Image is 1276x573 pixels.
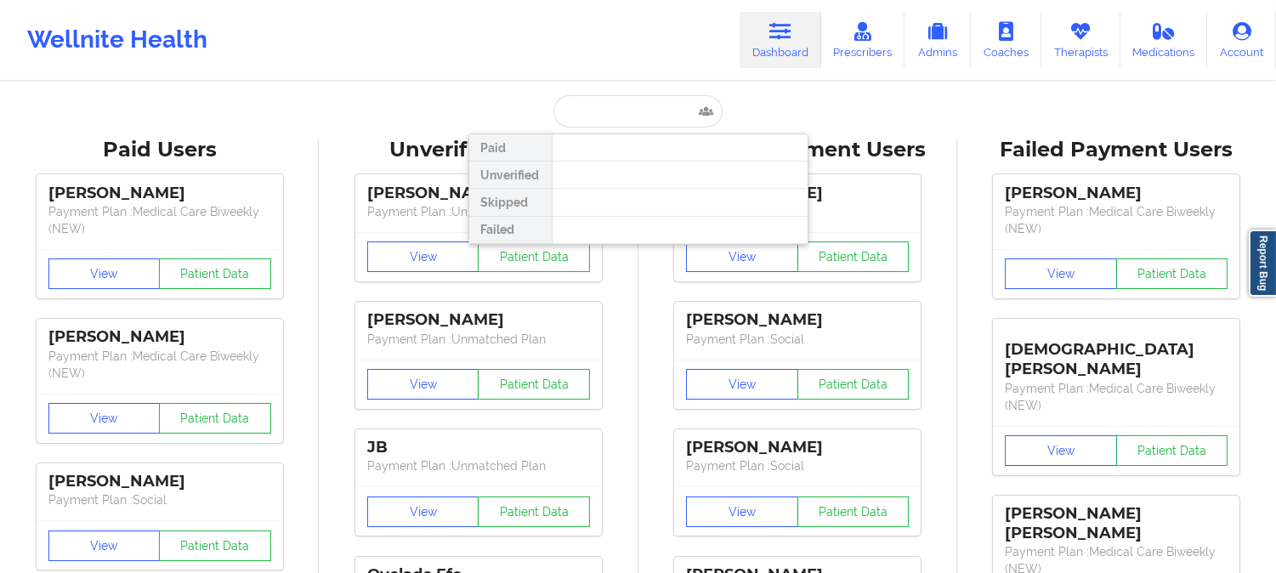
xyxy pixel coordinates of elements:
[159,530,271,561] button: Patient Data
[478,241,590,272] button: Patient Data
[1116,435,1228,466] button: Patient Data
[1005,435,1117,466] button: View
[1005,504,1228,543] div: [PERSON_NAME] [PERSON_NAME]
[797,369,910,400] button: Patient Data
[367,369,479,400] button: View
[48,348,271,382] p: Payment Plan : Medical Care Biweekly (NEW)
[1116,258,1228,289] button: Patient Data
[1005,203,1228,237] p: Payment Plan : Medical Care Biweekly (NEW)
[12,137,307,163] div: Paid Users
[1249,230,1276,297] a: Report Bug
[686,331,909,348] p: Payment Plan : Social
[1005,327,1228,379] div: [DEMOGRAPHIC_DATA][PERSON_NAME]
[367,310,590,330] div: [PERSON_NAME]
[797,496,910,527] button: Patient Data
[1207,12,1276,68] a: Account
[1005,258,1117,289] button: View
[740,12,821,68] a: Dashboard
[1120,12,1208,68] a: Medications
[48,203,271,237] p: Payment Plan : Medical Care Biweekly (NEW)
[48,472,271,491] div: [PERSON_NAME]
[686,310,909,330] div: [PERSON_NAME]
[686,457,909,474] p: Payment Plan : Social
[1005,184,1228,203] div: [PERSON_NAME]
[686,369,798,400] button: View
[478,369,590,400] button: Patient Data
[367,331,590,348] p: Payment Plan : Unmatched Plan
[159,403,271,434] button: Patient Data
[969,137,1264,163] div: Failed Payment Users
[48,530,161,561] button: View
[469,217,552,244] div: Failed
[905,12,971,68] a: Admins
[821,12,905,68] a: Prescribers
[469,162,552,189] div: Unverified
[367,241,479,272] button: View
[686,438,909,457] div: [PERSON_NAME]
[686,241,798,272] button: View
[797,241,910,272] button: Patient Data
[48,491,271,508] p: Payment Plan : Social
[478,496,590,527] button: Patient Data
[686,496,798,527] button: View
[331,137,626,163] div: Unverified Users
[48,184,271,203] div: [PERSON_NAME]
[48,258,161,289] button: View
[971,12,1041,68] a: Coaches
[367,438,590,457] div: JB
[367,203,590,220] p: Payment Plan : Unmatched Plan
[367,496,479,527] button: View
[1005,380,1228,414] p: Payment Plan : Medical Care Biweekly (NEW)
[469,189,552,216] div: Skipped
[1041,12,1120,68] a: Therapists
[48,327,271,347] div: [PERSON_NAME]
[48,403,161,434] button: View
[469,134,552,162] div: Paid
[159,258,271,289] button: Patient Data
[367,457,590,474] p: Payment Plan : Unmatched Plan
[367,184,590,203] div: [PERSON_NAME]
